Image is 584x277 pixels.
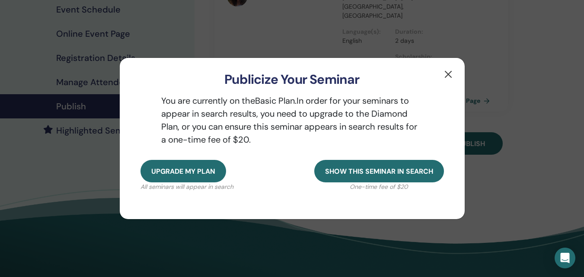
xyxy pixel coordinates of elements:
button: Show this seminar in search [314,160,444,182]
p: All seminars will appear in search [140,182,233,191]
button: Upgrade my plan [140,160,226,182]
p: One-time fee of $20 [314,182,444,191]
p: You are currently on the Basic Plan. In order for your seminars to appear in search results, you ... [140,94,444,146]
span: Show this seminar in search [325,167,433,176]
div: Open Intercom Messenger [555,248,575,268]
span: Upgrade my plan [151,167,215,176]
h3: Publicize Your Seminar [134,72,451,87]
